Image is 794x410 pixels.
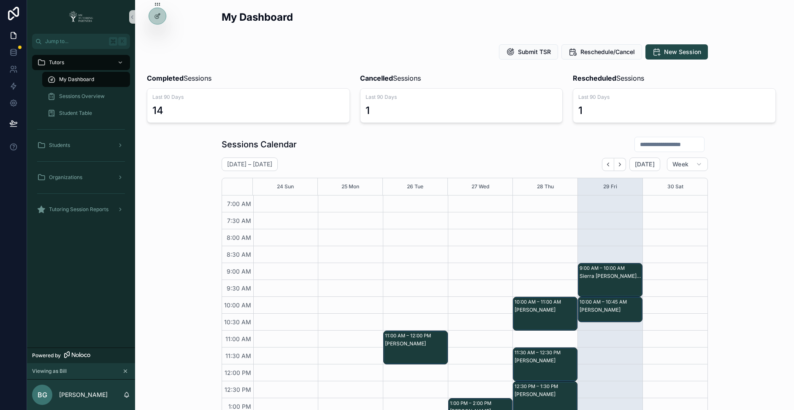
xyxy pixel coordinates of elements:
[578,263,642,296] div: 9:00 AM – 10:00 AMSierra [PERSON_NAME] [PERSON_NAME]
[672,160,688,168] span: Week
[222,301,253,309] span: 10:00 AM
[614,158,626,171] button: Next
[32,138,130,153] a: Students
[360,74,393,82] strong: Cancelled
[450,399,493,407] div: 1:00 PM – 2:00 PM
[499,44,558,60] button: Submit TSR
[515,391,577,398] div: [PERSON_NAME]
[603,178,617,195] button: 29 Fri
[580,273,642,280] div: Sierra [PERSON_NAME] [PERSON_NAME]
[49,142,70,149] span: Students
[27,348,135,363] a: Powered by
[32,170,130,185] a: Organizations
[645,44,708,60] button: New Session
[580,264,627,272] div: 9:00 AM – 10:00 AM
[515,348,563,357] div: 11:30 AM – 12:30 PM
[225,251,253,258] span: 8:30 AM
[573,73,644,83] span: Sessions
[629,157,660,171] button: [DATE]
[152,104,163,117] div: 14
[513,348,577,381] div: 11:30 AM – 12:30 PM[PERSON_NAME]
[515,307,577,313] div: [PERSON_NAME]
[225,285,253,292] span: 9:30 AM
[32,55,130,70] a: Tutors
[222,10,293,24] h2: My Dashboard
[578,104,583,117] div: 1
[45,38,106,45] span: Jump to...
[32,352,61,359] span: Powered by
[472,178,489,195] button: 27 Wed
[223,352,253,359] span: 11:30 AM
[515,298,563,306] div: 10:00 AM – 11:00 AM
[635,160,655,168] span: [DATE]
[667,178,683,195] button: 30 Sat
[49,206,108,213] span: Tutoring Session Reports
[360,73,421,83] span: Sessions
[119,38,126,45] span: K
[515,382,560,391] div: 12:30 PM – 1:30 PM
[515,357,577,364] div: [PERSON_NAME]
[32,202,130,217] a: Tutoring Session Reports
[578,94,770,100] span: Last 90 Days
[537,178,554,195] button: 28 Thu
[573,74,616,82] strong: Rescheduled
[366,94,558,100] span: Last 90 Days
[341,178,359,195] button: 25 Mon
[66,10,96,24] img: App logo
[59,76,94,83] span: My Dashboard
[32,368,67,375] span: Viewing as Bill
[277,178,294,195] button: 24 Sun
[59,93,105,100] span: Sessions Overview
[366,104,370,117] div: 1
[222,138,297,150] h1: Sessions Calendar
[513,297,577,330] div: 10:00 AM – 11:00 AM[PERSON_NAME]
[59,391,108,399] p: [PERSON_NAME]
[225,200,253,207] span: 7:00 AM
[38,390,47,400] span: BG
[561,44,642,60] button: Reschedule/Cancel
[225,234,253,241] span: 8:00 AM
[222,318,253,326] span: 10:30 AM
[147,73,211,83] span: Sessions
[152,94,344,100] span: Last 90 Days
[580,48,635,56] span: Reschedule/Cancel
[384,331,447,364] div: 11:00 AM – 12:00 PM[PERSON_NAME]
[49,174,82,181] span: Organizations
[222,369,253,376] span: 12:00 PM
[27,49,135,228] div: scrollable content
[42,106,130,121] a: Student Table
[602,158,614,171] button: Back
[42,72,130,87] a: My Dashboard
[385,340,447,347] div: [PERSON_NAME]
[32,34,130,49] button: Jump to...K
[518,48,551,56] span: Submit TSR
[667,157,707,171] button: Week
[147,74,184,82] strong: Completed
[385,331,433,340] div: 11:00 AM – 12:00 PM
[580,298,629,306] div: 10:00 AM – 10:45 AM
[49,59,64,66] span: Tutors
[42,89,130,104] a: Sessions Overview
[59,110,92,117] span: Student Table
[227,160,272,168] h2: [DATE] – [DATE]
[578,297,642,322] div: 10:00 AM – 10:45 AM[PERSON_NAME]
[664,48,701,56] span: New Session
[223,335,253,342] span: 11:00 AM
[407,178,423,195] button: 26 Tue
[580,307,642,313] div: [PERSON_NAME]
[225,268,253,275] span: 9:00 AM
[225,217,253,224] span: 7:30 AM
[222,386,253,393] span: 12:30 PM
[226,403,253,410] span: 1:00 PM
